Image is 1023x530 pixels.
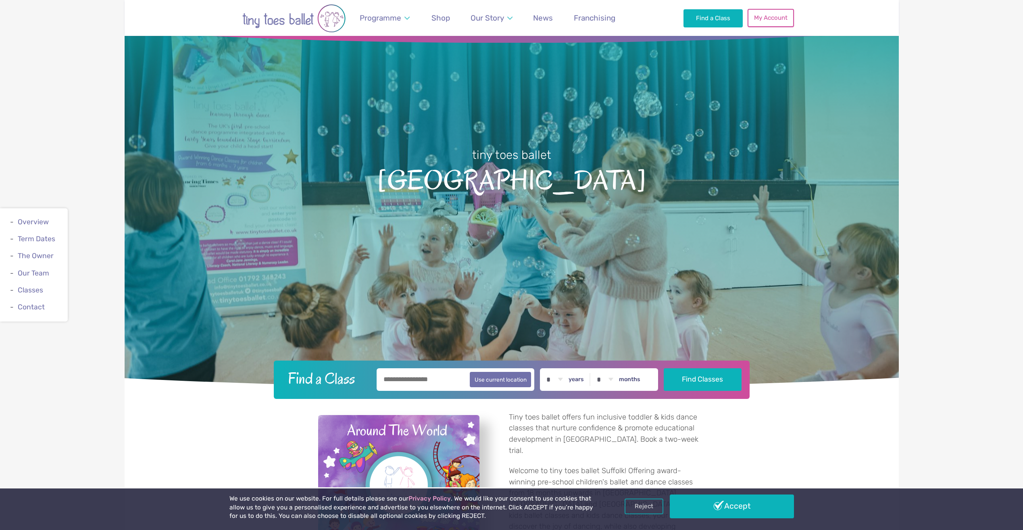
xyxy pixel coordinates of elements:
img: tiny toes ballet [229,4,358,33]
button: Use current location [470,372,531,387]
a: Shop [428,8,454,27]
a: Privacy Policy [408,495,451,502]
label: years [569,376,584,383]
a: My Account [748,9,794,27]
button: Find Classes [664,368,742,391]
p: Tiny toes ballet offers fun inclusive toddler & kids dance classes that nurture confidence & prom... [509,412,705,456]
a: Reject [625,499,663,514]
a: News [529,8,557,27]
a: Our Story [467,8,517,27]
span: Franchising [574,13,615,23]
span: [GEOGRAPHIC_DATA] [139,163,885,196]
label: months [619,376,640,383]
a: Find a Class [683,9,743,27]
a: Accept [670,495,794,518]
span: News [533,13,553,23]
h2: Find a Class [281,368,371,388]
span: Shop [431,13,450,23]
p: We use cookies on our website. For full details please see our . We would like your consent to us... [229,495,596,521]
span: Our Story [471,13,504,23]
a: Programme [356,8,414,27]
a: Franchising [570,8,619,27]
small: tiny toes ballet [472,148,551,162]
span: Programme [360,13,401,23]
